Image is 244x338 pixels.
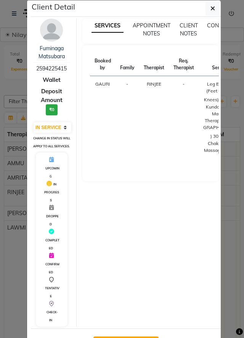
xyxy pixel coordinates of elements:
span: TENTATIVE [45,286,59,298]
td: - [169,76,199,168]
h5: Client Detail [32,1,75,13]
a: Fuminaga Matsubara [39,45,65,60]
span: IN PROGRESS [44,182,59,202]
span: 2594225415 [36,65,67,72]
img: avatar [40,19,63,41]
span: SERVICES [91,19,124,33]
div: Kundalini Back Massage Therapy([DEMOGRAPHIC_DATA]) 30 min [203,104,240,140]
span: COMPLETED [45,238,59,250]
div: Leg Energiser (Feet Calves & Knees) 45 min [203,81,240,104]
span: UPCOMING [45,166,59,178]
h3: ₹0 [46,104,58,115]
th: Booked by [90,53,116,76]
th: Req. Therapist [169,53,199,76]
td: GAURI [90,76,116,168]
th: Family [116,53,139,76]
td: - [116,76,139,168]
small: Change in status will apply to all services. [33,136,70,148]
span: CHECK-IN [47,310,58,322]
span: DROPPED [46,214,59,226]
span: Wallet [43,76,61,84]
th: Therapist [139,53,169,76]
span: APPOINTMENT NOTES [133,22,170,37]
span: RINJEE [147,81,161,87]
span: CLIENT NOTES [180,22,198,37]
span: Deposit Amount [33,87,71,104]
div: Chakra Head Massage 30 min [203,140,240,163]
span: CONFIRMED [45,262,59,274]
